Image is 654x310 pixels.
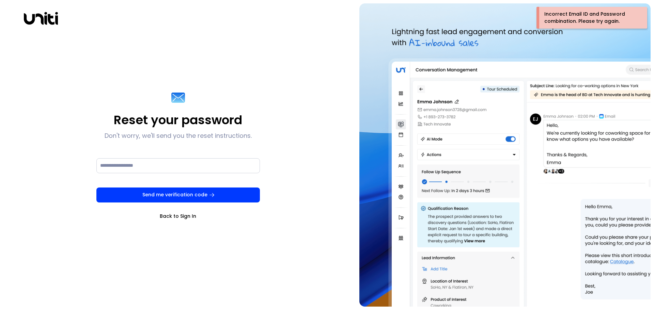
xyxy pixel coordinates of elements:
p: Reset your password [114,113,242,128]
keeper-lock: Open Keeper Popup [248,162,256,170]
button: Send me verification code [96,187,260,202]
div: Incorrect Email ID and Password combination. Please try again. [544,11,638,25]
p: Don't worry, we'll send you the reset instructions. [105,132,252,140]
a: Back to Sign In [96,213,260,219]
img: auth-hero.png [359,3,651,307]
